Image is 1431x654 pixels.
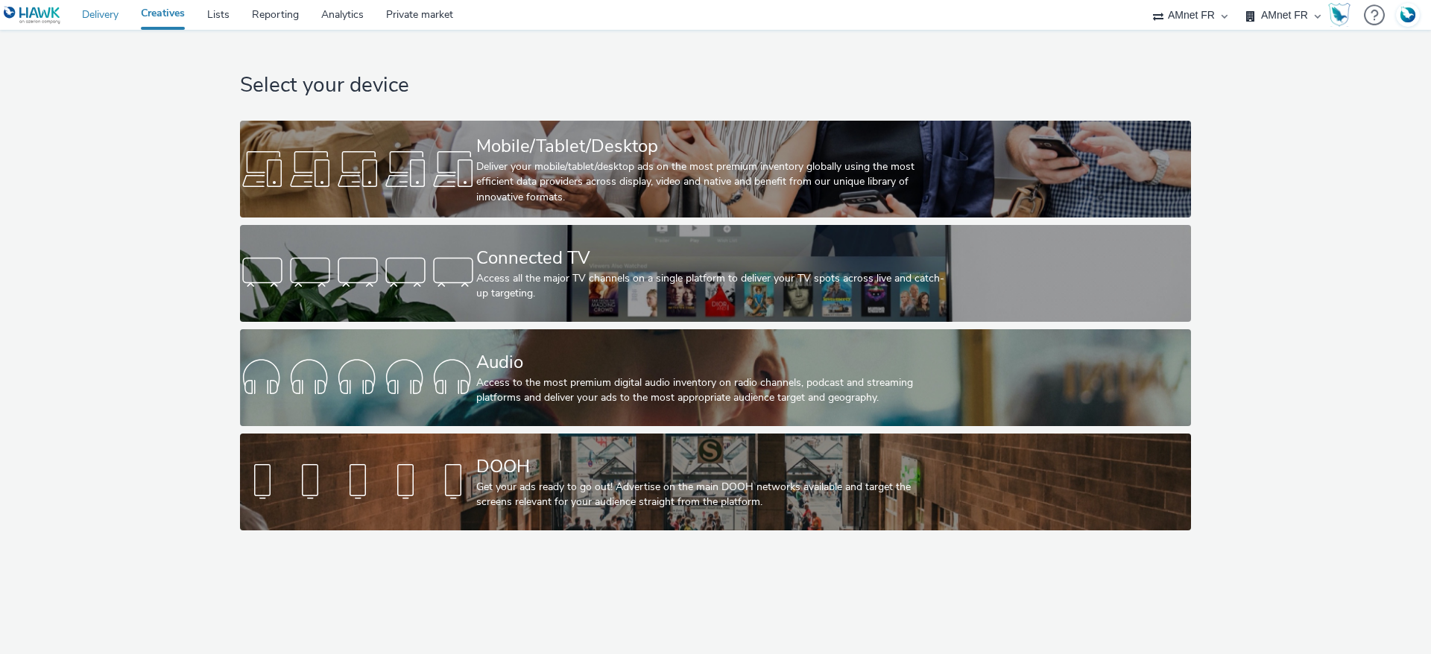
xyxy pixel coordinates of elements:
div: DOOH [476,454,949,480]
img: Hawk Academy [1328,3,1351,27]
h1: Select your device [240,72,1190,100]
div: Access all the major TV channels on a single platform to deliver your TV spots across live and ca... [476,271,949,302]
a: Mobile/Tablet/DesktopDeliver your mobile/tablet/desktop ads on the most premium inventory globall... [240,121,1190,218]
a: Connected TVAccess all the major TV channels on a single platform to deliver your TV spots across... [240,225,1190,322]
div: Access to the most premium digital audio inventory on radio channels, podcast and streaming platf... [476,375,949,406]
a: AudioAccess to the most premium digital audio inventory on radio channels, podcast and streaming ... [240,329,1190,426]
div: Get your ads ready to go out! Advertise on the main DOOH networks available and target the screen... [476,480,949,510]
div: Mobile/Tablet/Desktop [476,133,949,159]
div: Connected TV [476,245,949,271]
a: DOOHGet your ads ready to go out! Advertise on the main DOOH networks available and target the sc... [240,434,1190,530]
img: undefined Logo [4,6,61,25]
a: Hawk Academy [1328,3,1356,27]
div: Audio [476,349,949,375]
img: Account FR [1397,4,1419,26]
div: Deliver your mobile/tablet/desktop ads on the most premium inventory globally using the most effi... [476,159,949,205]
